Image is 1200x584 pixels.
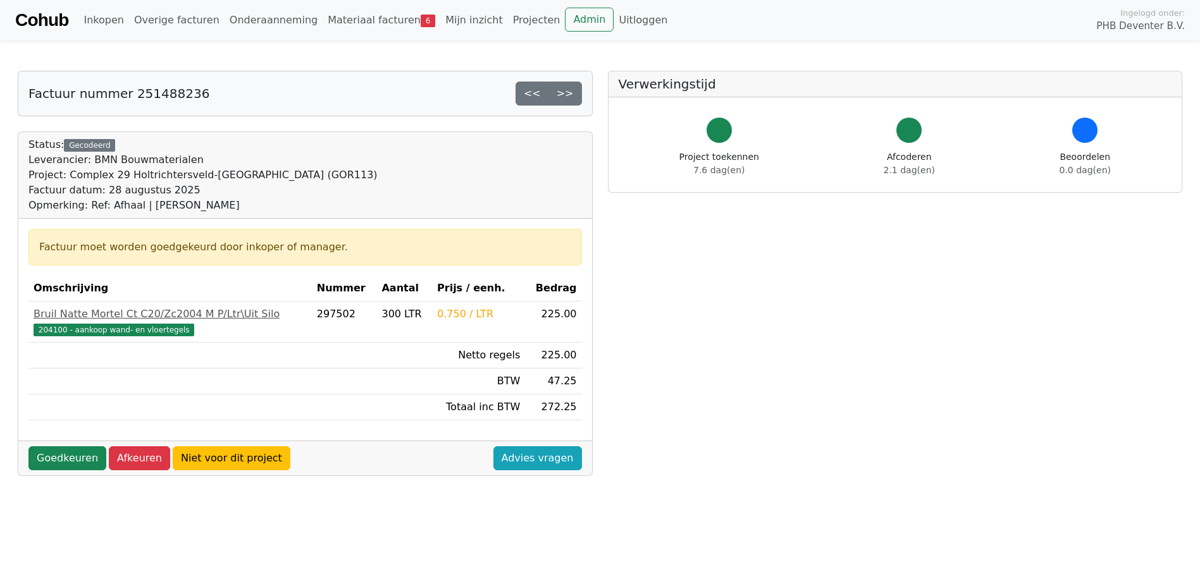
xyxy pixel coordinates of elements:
[565,8,614,32] a: Admin
[28,137,378,213] div: Status:
[614,8,672,33] a: Uitloggen
[421,15,435,27] span: 6
[312,276,377,301] th: Nummer
[1060,165,1111,175] span: 0.0 dag(en)
[28,167,378,183] div: Project: Complex 29 Holtrichtersveld-[GEOGRAPHIC_DATA] (GOR113)
[15,5,68,35] a: Cohub
[78,8,128,33] a: Inkopen
[225,8,323,33] a: Onderaanneming
[432,276,525,301] th: Prijs / eenh.
[619,76,1172,92] h5: Verwerkingstijd
[381,307,427,322] div: 300 LTR
[376,276,432,301] th: Aantal
[28,183,378,198] div: Factuur datum: 28 augustus 2025
[1060,150,1111,177] div: Beoordelen
[679,150,759,177] div: Project toekennen
[432,368,525,394] td: BTW
[432,343,525,368] td: Netto regels
[28,276,312,301] th: Omschrijving
[34,324,194,336] span: 204100 - aankoop wand- en vloertegels
[525,301,581,343] td: 225.00
[28,198,378,213] div: Opmerking: Ref: Afhaal | [PERSON_NAME]
[525,276,581,301] th: Bedrag
[34,307,307,322] div: Bruil Natte Mortel Ct C20/Zc2004 M P/Ltr\Uit Silo
[173,446,290,470] a: Niet voor dit project
[525,368,581,394] td: 47.25
[516,82,549,106] a: <<
[1096,19,1185,33] span: PHB Deventer B.V.
[884,165,935,175] span: 2.1 dag(en)
[548,82,582,106] a: >>
[440,8,508,33] a: Mijn inzicht
[525,394,581,420] td: 272.25
[693,165,745,175] span: 7.6 dag(en)
[323,8,440,33] a: Materiaal facturen6
[109,446,170,470] a: Afkeuren
[312,301,377,343] td: 297502
[64,139,115,152] div: Gecodeerd
[28,446,106,470] a: Goedkeuren
[432,394,525,420] td: Totaal inc BTW
[437,307,520,322] div: 0.750 / LTR
[1120,7,1185,19] span: Ingelogd onder:
[884,150,935,177] div: Afcoderen
[39,240,571,255] div: Factuur moet worden goedgekeurd door inkoper of manager.
[493,446,582,470] a: Advies vragen
[508,8,566,33] a: Projecten
[28,152,378,167] div: Leverancier: BMN Bouwmaterialen
[28,86,209,101] h5: Factuur nummer 251488236
[129,8,225,33] a: Overige facturen
[525,343,581,368] td: 225.00
[34,307,307,337] a: Bruil Natte Mortel Ct C20/Zc2004 M P/Ltr\Uit Silo204100 - aankoop wand- en vloertegels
